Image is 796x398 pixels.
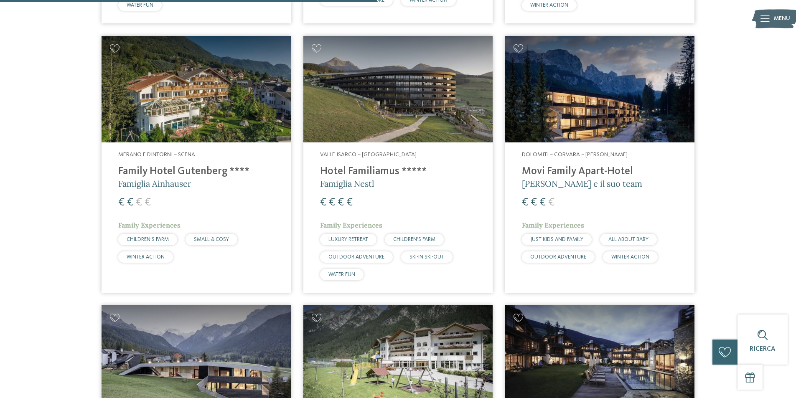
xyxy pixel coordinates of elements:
span: € [531,197,537,208]
img: Cercate un hotel per famiglie? Qui troverete solo i migliori! [505,36,694,142]
span: SKI-IN SKI-OUT [409,254,444,260]
span: OUTDOOR ADVENTURE [530,254,586,260]
span: € [539,197,546,208]
h4: Family Hotel Gutenberg **** [118,165,274,178]
span: Merano e dintorni – Scena [118,152,195,157]
span: Family Experiences [522,221,584,229]
span: WATER FUN [127,3,153,8]
span: Valle Isarco – [GEOGRAPHIC_DATA] [320,152,417,157]
span: Famiglia Nestl [320,178,374,189]
span: € [136,197,142,208]
h4: Movi Family Apart-Hotel [522,165,678,178]
span: CHILDREN’S FARM [127,237,169,242]
span: Famiglia Ainhauser [118,178,191,189]
span: WINTER ACTION [611,254,649,260]
span: [PERSON_NAME] e il suo team [522,178,642,189]
img: Family Hotel Gutenberg **** [102,36,291,142]
span: € [548,197,554,208]
span: ALL ABOUT BABY [608,237,648,242]
span: SMALL & COSY [194,237,229,242]
a: Cercate un hotel per famiglie? Qui troverete solo i migliori! Valle Isarco – [GEOGRAPHIC_DATA] Ho... [303,36,493,293]
span: CHILDREN’S FARM [393,237,435,242]
span: WINTER ACTION [127,254,165,260]
span: WATER FUN [328,272,355,277]
span: Dolomiti – Corvara – [PERSON_NAME] [522,152,628,157]
span: € [145,197,151,208]
span: € [320,197,326,208]
span: € [127,197,133,208]
span: € [118,197,125,208]
span: € [338,197,344,208]
span: € [329,197,335,208]
span: Family Experiences [320,221,382,229]
span: Family Experiences [118,221,181,229]
span: WINTER ACTION [530,3,568,8]
span: Ricerca [750,346,776,352]
a: Cercate un hotel per famiglie? Qui troverete solo i migliori! Dolomiti – Corvara – [PERSON_NAME] ... [505,36,694,293]
img: Cercate un hotel per famiglie? Qui troverete solo i migliori! [303,36,493,142]
span: OUTDOOR ADVENTURE [328,254,384,260]
span: JUST KIDS AND FAMILY [530,237,583,242]
span: € [346,197,353,208]
a: Cercate un hotel per famiglie? Qui troverete solo i migliori! Merano e dintorni – Scena Family Ho... [102,36,291,293]
span: LUXURY RETREAT [328,237,368,242]
span: € [522,197,528,208]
